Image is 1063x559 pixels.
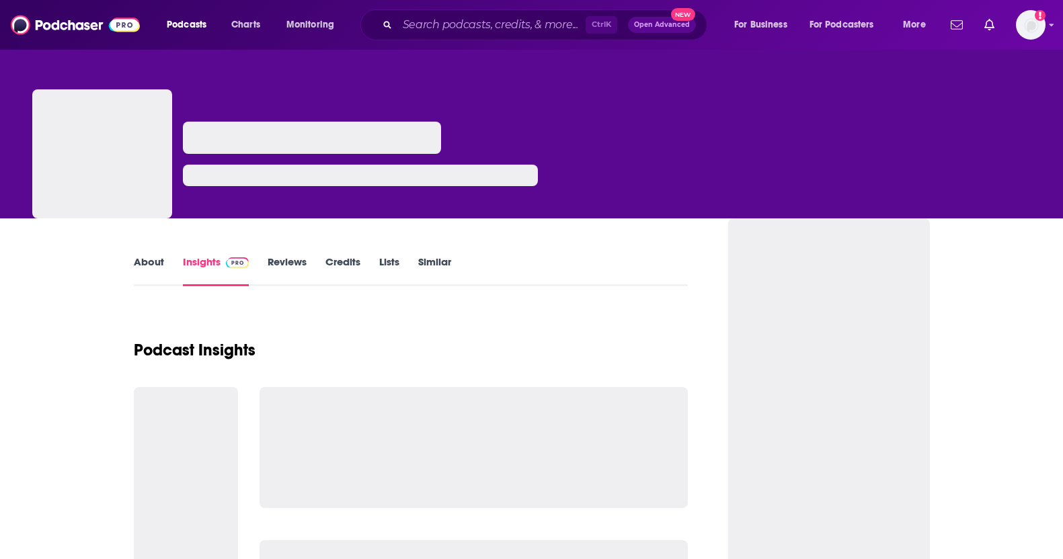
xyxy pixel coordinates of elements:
[373,9,720,40] div: Search podcasts, credits, & more...
[167,15,206,34] span: Podcasts
[725,14,804,36] button: open menu
[397,14,586,36] input: Search podcasts, credits, & more...
[586,16,617,34] span: Ctrl K
[1016,10,1046,40] button: Show profile menu
[894,14,943,36] button: open menu
[903,15,926,34] span: More
[134,340,255,360] h1: Podcast Insights
[379,255,399,286] a: Lists
[11,12,140,38] img: Podchaser - Follow, Share and Rate Podcasts
[945,13,968,36] a: Show notifications dropdown
[157,14,224,36] button: open menu
[268,255,307,286] a: Reviews
[810,15,874,34] span: For Podcasters
[231,15,260,34] span: Charts
[277,14,352,36] button: open menu
[979,13,1000,36] a: Show notifications dropdown
[634,21,690,28] span: Open Advanced
[628,17,696,33] button: Open AdvancedNew
[1016,10,1046,40] img: User Profile
[223,14,268,36] a: Charts
[418,255,451,286] a: Similar
[1035,10,1046,21] svg: Add a profile image
[801,14,894,36] button: open menu
[286,15,334,34] span: Monitoring
[671,8,695,21] span: New
[226,257,249,268] img: Podchaser Pro
[1016,10,1046,40] span: Logged in as evankrask
[134,255,164,286] a: About
[734,15,787,34] span: For Business
[325,255,360,286] a: Credits
[183,255,249,286] a: InsightsPodchaser Pro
